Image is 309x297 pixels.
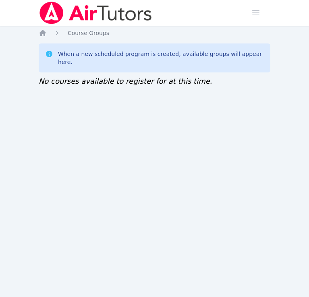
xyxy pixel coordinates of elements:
[68,29,109,37] a: Course Groups
[39,2,153,24] img: Air Tutors
[39,77,212,85] span: No courses available to register for at this time.
[58,50,264,66] div: When a new scheduled program is created, available groups will appear here.
[68,30,109,36] span: Course Groups
[39,29,270,37] nav: Breadcrumb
